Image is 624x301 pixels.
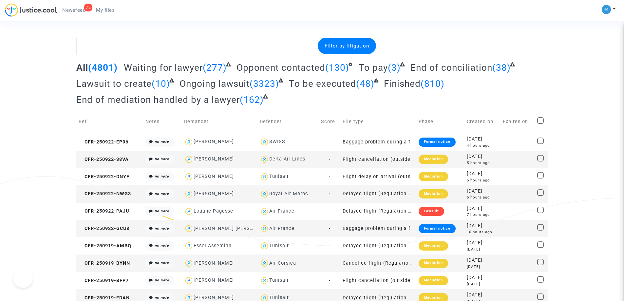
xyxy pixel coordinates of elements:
[155,226,169,231] i: no note
[76,94,240,105] span: End of mediation handled by a lawyer
[155,261,169,265] i: no note
[467,188,498,195] div: [DATE]
[124,62,203,73] span: Waiting for lawyer
[152,78,170,89] span: (10)
[340,110,416,133] td: File type
[416,110,464,133] td: Phase
[155,209,169,213] i: no note
[467,170,498,178] div: [DATE]
[257,110,319,133] td: Defender
[269,295,289,300] div: Tunisair
[194,243,232,249] div: Essoi Assemian
[384,78,421,89] span: Finished
[269,208,294,214] div: Air France
[184,258,194,268] img: icon-user.svg
[184,276,194,285] img: icon-user.svg
[467,160,498,166] div: 5 hours ago
[260,137,269,147] img: icon-user.svg
[194,139,234,144] div: [PERSON_NAME]
[182,110,257,133] td: Demander
[269,260,296,266] div: Air Corsica
[184,224,194,234] img: icon-user.svg
[194,260,234,266] div: [PERSON_NAME]
[269,243,289,249] div: Tunisair
[419,224,456,233] div: Formal notice
[329,295,331,301] span: -
[340,237,416,254] td: Delayed flight (Regulation EC 261/2004)
[419,276,448,285] div: Mediation
[419,207,444,216] div: Lawsuit
[492,62,511,73] span: (38)
[467,247,498,252] div: [DATE]
[194,226,327,231] div: [PERSON_NAME] [PERSON_NAME] Etchiandas Naminzo
[269,174,289,179] div: Tunisair
[467,239,498,247] div: [DATE]
[155,157,169,161] i: no note
[467,195,498,200] div: 6 hours ago
[260,241,269,251] img: icon-user.svg
[79,260,130,266] span: CFR-250919-BYNN
[79,157,129,162] span: CFR-250922-38VA
[329,174,331,179] span: -
[269,277,289,283] div: Tunisair
[260,189,269,199] img: icon-user.svg
[269,191,308,197] div: Royal Air Maroc
[143,110,182,133] td: Notes
[340,151,416,168] td: Flight cancellation (outside of EU - Montreal Convention)
[329,208,331,214] span: -
[467,212,498,217] div: 7 hours ago
[467,222,498,230] div: [DATE]
[269,156,305,162] div: Delta Air Lines
[88,62,118,73] span: (4801)
[419,172,448,181] div: Mediation
[260,172,269,181] img: icon-user.svg
[329,139,331,145] span: -
[240,94,264,105] span: (162)
[194,208,233,214] div: Louane Pagesse
[155,174,169,179] i: no note
[79,139,128,145] span: CFR-250922-EP96
[236,62,325,73] span: Opponent contacted
[260,207,269,216] img: icon-user.svg
[340,133,416,151] td: Baggage problem during a flight
[421,78,444,89] span: (810)
[260,224,269,234] img: icon-user.svg
[194,295,234,300] div: [PERSON_NAME]
[340,254,416,272] td: Cancelled flight (Regulation EC 261/2004)
[260,155,269,164] img: icon-user.svg
[340,168,416,185] td: Flight delay on arrival (outside of EU - Montreal Convention)
[410,62,492,73] span: End of conciliation
[184,172,194,181] img: icon-user.svg
[329,260,331,266] span: -
[340,272,416,289] td: Flight cancellation (outside of EU - Montreal Convention)
[467,292,498,299] div: [DATE]
[260,258,269,268] img: icon-user.svg
[155,192,169,196] i: no note
[79,278,129,283] span: CFR-250919-BFP7
[419,259,448,268] div: Mediation
[76,62,88,73] span: All
[5,3,57,17] img: jc-logo.svg
[319,110,340,133] td: Score
[260,276,269,285] img: icon-user.svg
[340,203,416,220] td: Delayed flight (Regulation EC 261/2004)
[340,185,416,203] td: Delayed flight (Regulation EC 261/2004)
[419,138,456,147] div: Formal notice
[467,205,498,212] div: [DATE]
[464,110,501,133] td: Created on
[501,110,535,133] td: Expires on
[467,143,498,148] div: 4 hours ago
[467,274,498,281] div: [DATE]
[155,243,169,248] i: no note
[325,43,369,49] span: Filter by litigation
[419,189,448,198] div: Mediation
[57,5,91,15] a: 72Newsfeed
[184,189,194,199] img: icon-user.svg
[467,264,498,270] div: [DATE]
[194,191,234,197] div: [PERSON_NAME]
[76,78,152,89] span: Lawsuit to create
[79,295,130,301] span: CFR-250919-EDAN
[467,281,498,287] div: [DATE]
[194,156,234,162] div: [PERSON_NAME]
[467,178,498,183] div: 5 hours ago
